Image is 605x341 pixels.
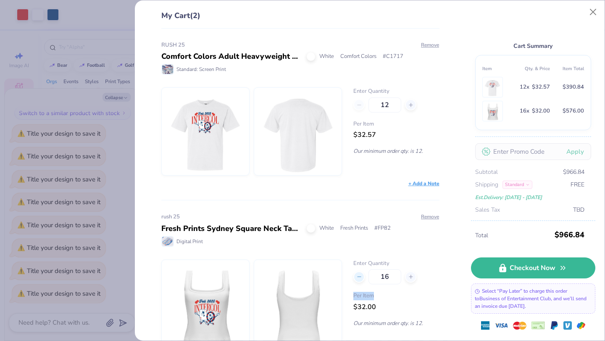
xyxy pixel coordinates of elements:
span: $32.00 [532,106,550,116]
span: TBD [573,205,584,215]
span: Total [475,231,552,240]
span: $32.57 [532,82,550,92]
div: + Add a Note [408,180,439,187]
div: rush 25 [161,213,439,221]
img: Digital Print [162,237,173,246]
img: express [481,321,489,330]
div: Select “Pay Later” to charge this order to Business of Entertainment Club , and we’ll send an inv... [471,283,595,314]
th: Item [482,62,516,75]
span: # C1717 [383,52,403,61]
span: White [319,224,334,233]
button: Remove [421,213,439,220]
div: Cart Summary [475,41,591,51]
img: master-card [513,319,526,332]
span: $32.00 [353,302,376,312]
span: Per Item [353,292,439,300]
img: GPay [577,321,585,330]
img: visa [495,319,508,332]
img: Fresh Prints FP82 [484,101,501,121]
img: cheque [531,321,545,330]
div: My Cart (2) [161,10,439,29]
span: Standard: Screen Print [176,66,226,73]
div: Fresh Prints Sydney Square Neck Tank Top [161,223,300,234]
span: Comfort Colors [340,52,376,61]
span: Shipping [475,180,498,189]
img: Standard: Screen Print [162,65,173,74]
span: Sales Tax [475,205,500,215]
span: $576.00 [563,106,584,116]
img: Comfort Colors C1717 [262,88,334,175]
span: $966.84 [555,227,584,242]
span: Per Item [353,120,439,129]
p: Our minimum order qty. is 12. [353,320,439,327]
span: $32.57 [353,130,376,139]
input: Enter Promo Code [475,143,591,160]
span: # FP82 [374,224,391,233]
div: Standard [502,181,532,189]
input: – – [368,97,401,113]
span: FREE [571,180,584,189]
button: Close [585,4,601,20]
img: Comfort Colors C1717 [169,88,242,175]
div: RUSH 25 [161,41,439,50]
th: Item Total [550,62,584,75]
label: Enter Quantity [353,260,439,268]
img: Venmo [563,321,572,330]
span: 12 x [520,82,529,92]
label: Enter Quantity [353,87,439,96]
span: Fresh Prints [340,224,368,233]
img: Comfort Colors C1717 [484,77,501,97]
img: Paypal [550,321,558,330]
a: Checkout Now [471,257,595,278]
div: Comfort Colors Adult Heavyweight T-Shirt [161,51,300,62]
th: Qty. & Price [516,62,550,75]
button: Remove [421,41,439,49]
p: Our minimum order qty. is 12. [353,147,439,155]
span: Digital Print [176,238,203,245]
span: $966.84 [563,168,584,177]
span: 16 x [520,106,529,116]
span: $390.84 [563,82,584,92]
span: Subtotal [475,168,498,177]
input: – – [368,269,401,284]
div: Est. Delivery: [DATE] - [DATE] [475,193,584,202]
span: White [319,52,334,61]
